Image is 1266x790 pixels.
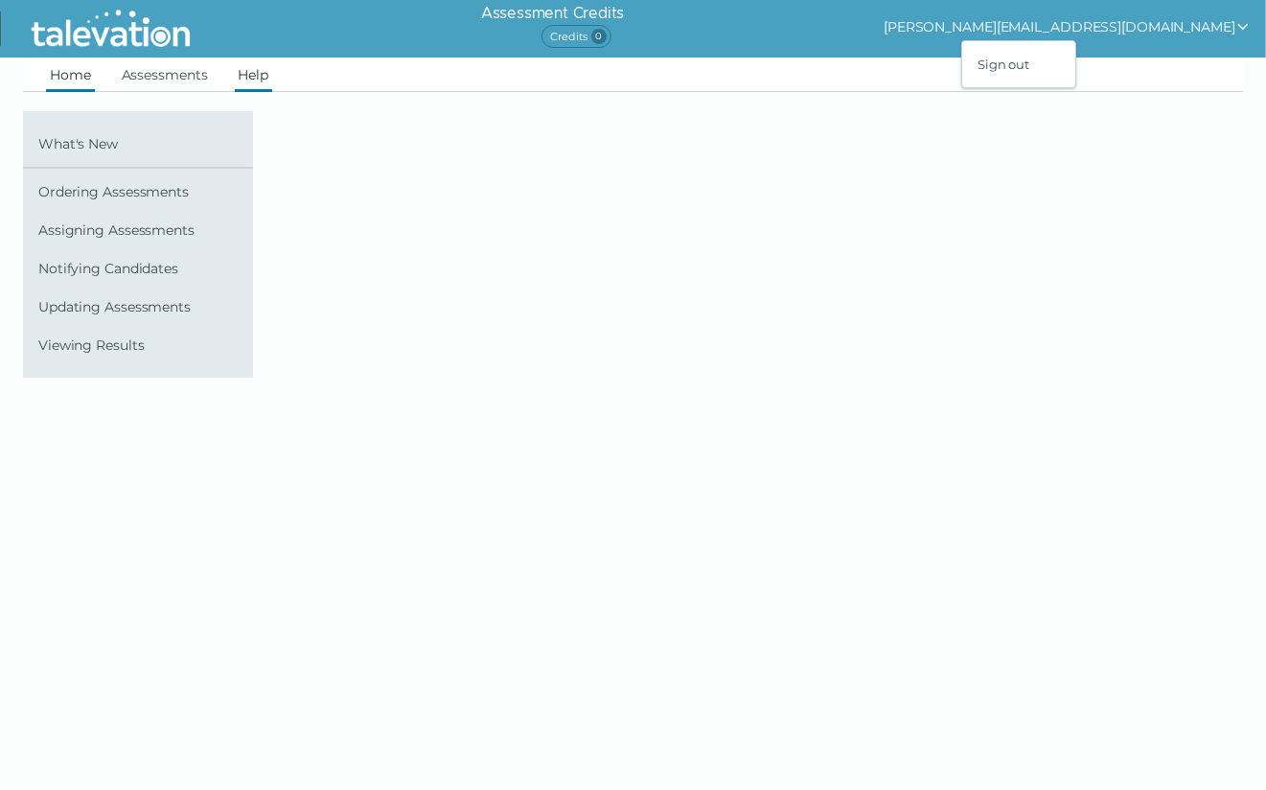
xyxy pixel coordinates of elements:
span: What's New [38,136,245,151]
span: Credits [541,25,611,48]
span: Viewing Results [38,337,245,353]
img: Talevation_Logo_Transparent_white.png [23,5,198,53]
a: Help [235,58,273,92]
div: Sign out [962,53,1075,76]
h6: Assessment Credits [481,2,624,25]
span: Updating Assessments [38,299,245,314]
span: Notifying Candidates [38,261,245,276]
a: Home [46,58,95,92]
span: 0 [591,29,607,44]
a: Assessments [118,58,212,92]
span: Assigning Assessments [38,222,245,238]
button: show user actions [884,15,1251,38]
span: Ordering Assessments [38,184,245,199]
